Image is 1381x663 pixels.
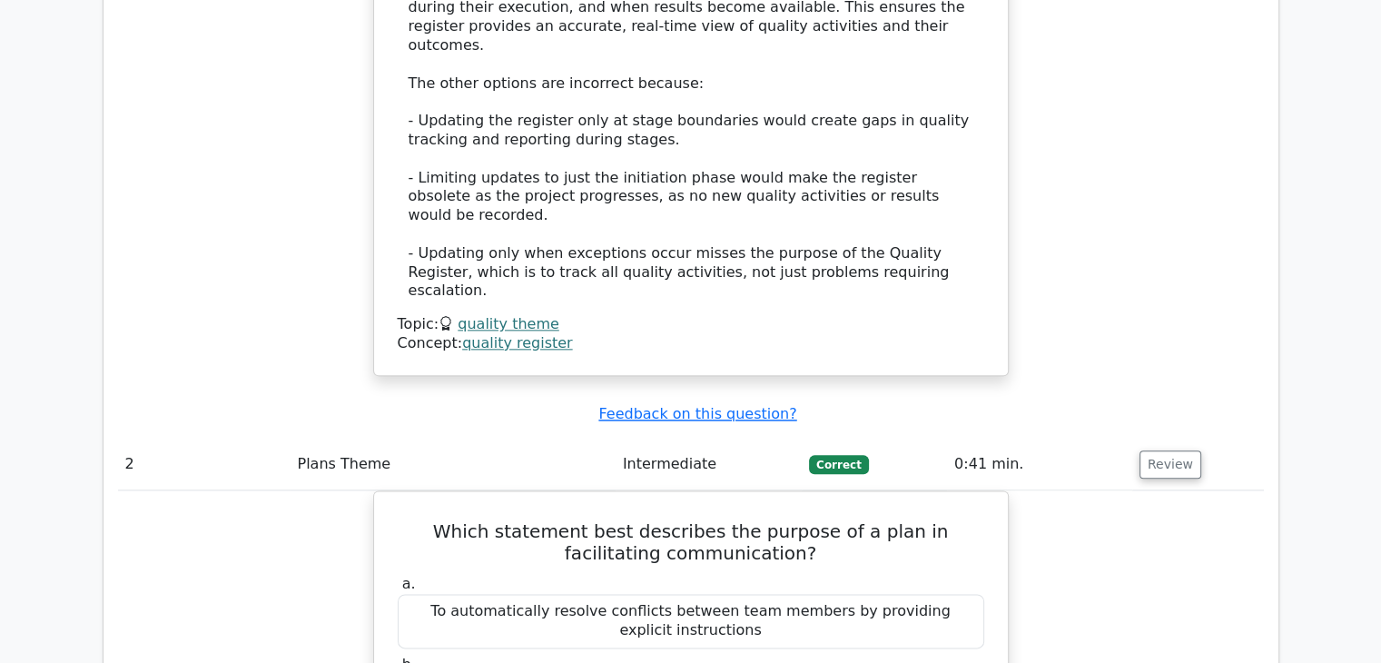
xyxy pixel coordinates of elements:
a: quality theme [458,315,559,332]
td: Plans Theme [290,439,615,490]
div: Topic: [398,315,984,334]
div: To automatically resolve conflicts between team members by providing explicit instructions [398,594,984,648]
button: Review [1139,450,1201,479]
a: Feedback on this question? [598,405,796,422]
span: a. [402,575,416,592]
span: Correct [809,455,868,473]
td: 0:41 min. [947,439,1132,490]
div: Concept: [398,334,984,353]
td: Intermediate [616,439,802,490]
a: quality register [462,334,573,351]
td: 2 [118,439,291,490]
h5: Which statement best describes the purpose of a plan in facilitating communication? [396,520,986,564]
